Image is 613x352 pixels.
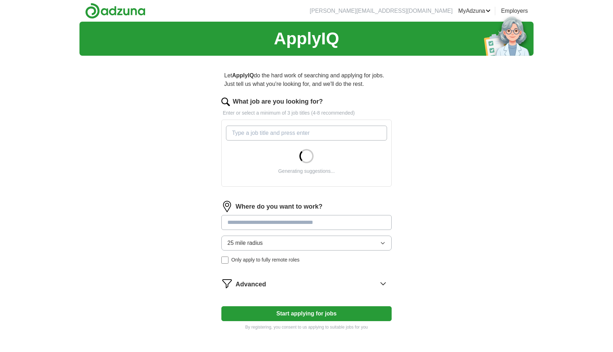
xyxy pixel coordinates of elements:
h1: ApplyIQ [274,26,339,51]
a: Employers [501,7,528,15]
p: Let do the hard work of searching and applying for jobs. Just tell us what you're looking for, an... [221,68,392,91]
button: 25 mile radius [221,236,392,251]
button: Start applying for jobs [221,306,392,321]
span: Advanced [236,280,266,289]
a: MyAdzuna [458,7,491,15]
p: Enter or select a minimum of 3 job titles (4-8 recommended) [221,109,392,117]
span: Only apply to fully remote roles [231,256,299,264]
input: Type a job title and press enter [226,126,387,141]
label: Where do you want to work? [236,202,322,211]
p: By registering, you consent to us applying to suitable jobs for you [221,324,392,330]
div: Generating suggestions... [278,167,335,175]
label: What job are you looking for? [233,97,323,106]
input: Only apply to fully remote roles [221,257,228,264]
img: location.png [221,201,233,212]
img: search.png [221,98,230,106]
img: Adzuna logo [85,3,145,19]
li: [PERSON_NAME][EMAIL_ADDRESS][DOMAIN_NAME] [310,7,453,15]
strong: ApplyIQ [232,72,254,78]
span: 25 mile radius [227,239,263,247]
img: filter [221,278,233,289]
